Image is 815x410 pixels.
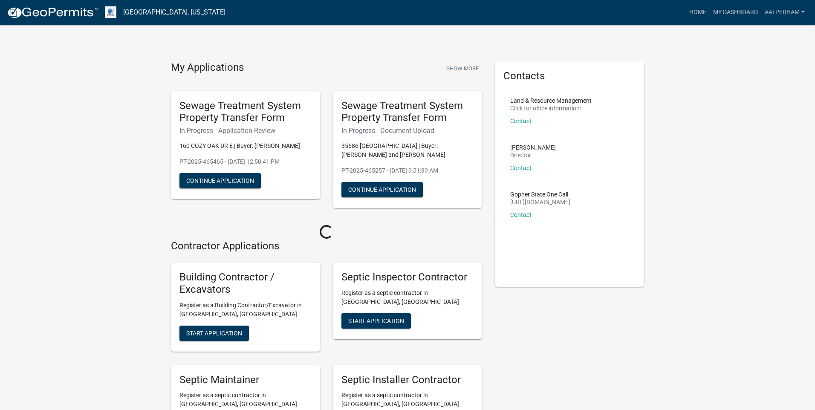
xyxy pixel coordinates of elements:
h5: Septic Inspector Contractor [341,271,474,283]
h4: Contractor Applications [171,240,482,252]
h6: In Progress - Document Upload [341,127,474,135]
a: AATPerham [761,4,808,20]
button: Continue Application [179,173,261,188]
p: Register as a septic contractor in [GEOGRAPHIC_DATA], [GEOGRAPHIC_DATA] [341,289,474,306]
a: Contact [510,118,532,124]
button: Start Application [179,326,249,341]
p: Register as a septic contractor in [GEOGRAPHIC_DATA], [GEOGRAPHIC_DATA] [179,391,312,409]
span: Start Application [186,329,242,336]
button: Start Application [341,313,411,329]
a: My Dashboard [710,4,761,20]
p: Register as a septic contractor in [GEOGRAPHIC_DATA], [GEOGRAPHIC_DATA] [341,391,474,409]
p: Click for office information: [510,105,592,111]
a: Contact [510,211,532,218]
h4: My Applications [171,61,244,74]
p: 35686 [GEOGRAPHIC_DATA] | Buyer: [PERSON_NAME] and [PERSON_NAME] [341,141,474,159]
p: [URL][DOMAIN_NAME] [510,199,570,205]
h5: Contacts [503,70,636,82]
h5: Building Contractor / Excavators [179,271,312,296]
p: PT-2025-465465 - [DATE] 12:50:41 PM [179,157,312,166]
p: [PERSON_NAME] [510,144,556,150]
a: Home [686,4,710,20]
h5: Septic Maintainer [179,374,312,386]
h5: Sewage Treatment System Property Transfer Form [341,100,474,124]
a: Contact [510,165,532,171]
p: Director [510,152,556,158]
span: Start Application [348,317,404,324]
p: 160 COZY OAK DR E | Buyer: [PERSON_NAME] [179,141,312,150]
h5: Septic Installer Contractor [341,374,474,386]
button: Show More [443,61,482,75]
img: Otter Tail County, Minnesota [105,6,116,18]
h6: In Progress - Application Review [179,127,312,135]
p: Land & Resource Management [510,98,592,104]
h5: Sewage Treatment System Property Transfer Form [179,100,312,124]
p: Gopher State One Call [510,191,570,197]
button: Continue Application [341,182,423,197]
p: Register as a Building Contractor/Excavator in [GEOGRAPHIC_DATA], [GEOGRAPHIC_DATA] [179,301,312,319]
a: [GEOGRAPHIC_DATA], [US_STATE] [123,5,225,20]
p: PT-2025-465257 - [DATE] 9:51:39 AM [341,166,474,175]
